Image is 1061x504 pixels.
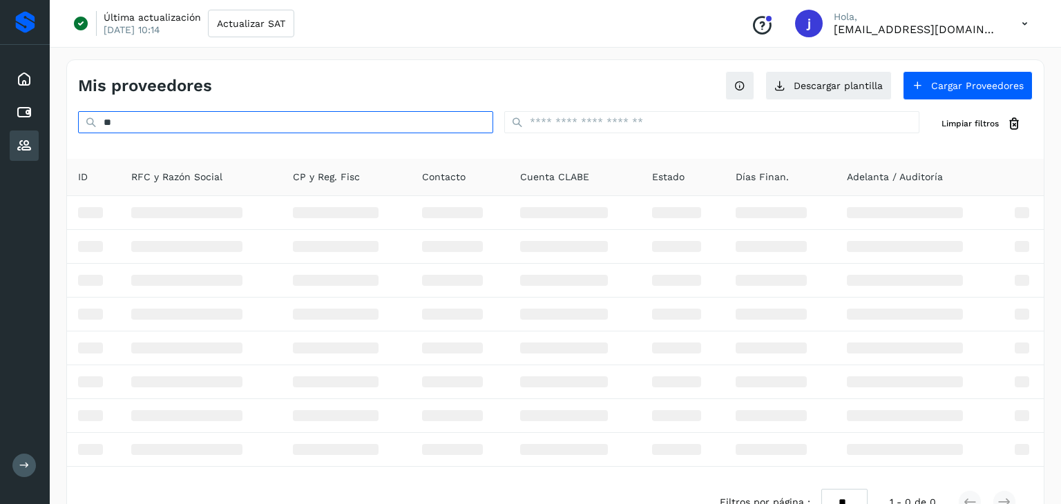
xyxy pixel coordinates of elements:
span: Limpiar filtros [941,117,999,130]
p: Hola, [834,11,1000,23]
h4: Mis proveedores [78,76,212,96]
span: RFC y Razón Social [131,170,222,184]
p: Última actualización [104,11,201,23]
div: Proveedores [10,130,39,161]
span: Adelanta / Auditoría [847,170,943,184]
span: ID [78,170,88,184]
span: Cuenta CLABE [520,170,589,184]
p: [DATE] 10:14 [104,23,160,36]
p: jrodriguez@kalapata.co [834,23,1000,36]
button: Descargar plantilla [765,71,892,100]
span: Actualizar SAT [217,19,285,28]
span: Estado [652,170,685,184]
span: Contacto [422,170,466,184]
div: Inicio [10,64,39,95]
div: Cuentas por pagar [10,97,39,128]
span: CP y Reg. Fisc [293,170,360,184]
button: Cargar Proveedores [903,71,1033,100]
span: Días Finan. [736,170,789,184]
button: Actualizar SAT [208,10,294,37]
button: Limpiar filtros [930,111,1033,137]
